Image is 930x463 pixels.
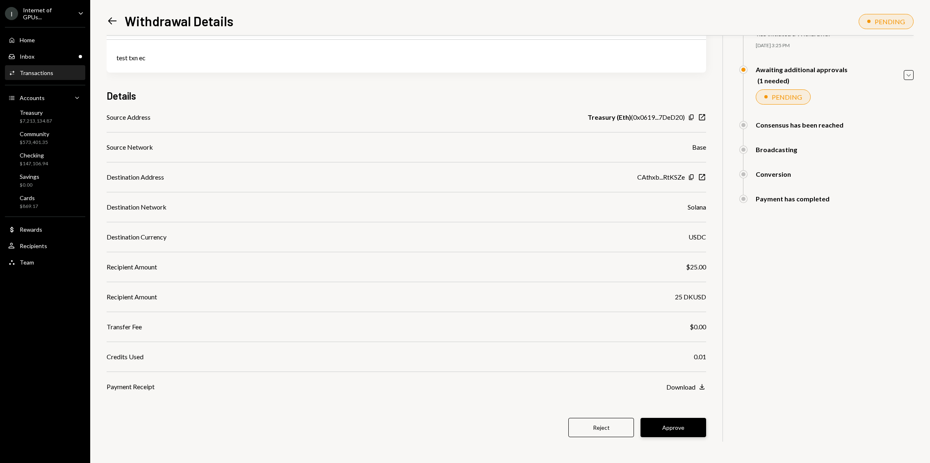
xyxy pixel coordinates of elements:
[5,192,85,212] a: Cards$869.17
[20,139,49,146] div: $573,401.35
[107,172,164,182] div: Destination Address
[666,383,695,391] div: Download
[107,262,157,272] div: Recipient Amount
[20,182,39,189] div: $0.00
[675,292,706,302] div: 25 DKUSD
[20,36,35,43] div: Home
[5,49,85,64] a: Inbox
[757,77,848,84] div: (1 needed)
[107,382,155,392] div: Payment Receipt
[116,53,696,63] div: test txn ec
[107,142,153,152] div: Source Network
[20,130,49,137] div: Community
[5,107,85,126] a: Treasury$7,213,134.87
[20,53,34,60] div: Inbox
[756,146,797,153] div: Broadcasting
[20,152,48,159] div: Checking
[107,322,142,332] div: Transfer Fee
[20,94,45,101] div: Accounts
[5,255,85,269] a: Team
[756,42,914,49] div: [DATE] 3:25 PM
[20,242,47,249] div: Recipients
[5,149,85,169] a: Checking$147,106.94
[20,194,38,201] div: Cards
[20,69,53,76] div: Transactions
[637,172,685,182] div: CAthxb...RtKSZe
[694,352,706,362] div: 0.01
[5,222,85,237] a: Rewards
[5,238,85,253] a: Recipients
[568,418,634,437] button: Reject
[641,418,706,437] button: Approve
[690,322,706,332] div: $0.00
[692,142,706,152] div: Base
[688,202,706,212] div: Solana
[20,173,39,180] div: Savings
[20,160,48,167] div: $147,106.94
[588,112,685,122] div: ( 0x0619...7DeD20 )
[107,89,136,103] h3: Details
[756,66,848,73] div: Awaiting additional approvals
[688,232,706,242] div: USDC
[5,171,85,190] a: Savings$0.00
[107,202,166,212] div: Destination Network
[5,7,18,20] div: I
[107,232,166,242] div: Destination Currency
[125,13,233,29] h1: Withdrawal Details
[5,65,85,80] a: Transactions
[756,121,843,129] div: Consensus has been reached
[875,18,905,25] div: PENDING
[772,93,802,101] div: PENDING
[107,352,144,362] div: Credits Used
[756,170,791,178] div: Conversion
[20,109,52,116] div: Treasury
[588,112,631,122] b: Treasury (Eth)
[686,262,706,272] div: $25.00
[5,128,85,148] a: Community$573,401.35
[107,292,157,302] div: Recipient Amount
[20,203,38,210] div: $869.17
[20,118,52,125] div: $7,213,134.87
[5,90,85,105] a: Accounts
[666,383,706,392] button: Download
[23,7,71,21] div: Internet of GPUs...
[756,195,830,203] div: Payment has completed
[5,32,85,47] a: Home
[20,259,34,266] div: Team
[20,226,42,233] div: Rewards
[107,112,150,122] div: Source Address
